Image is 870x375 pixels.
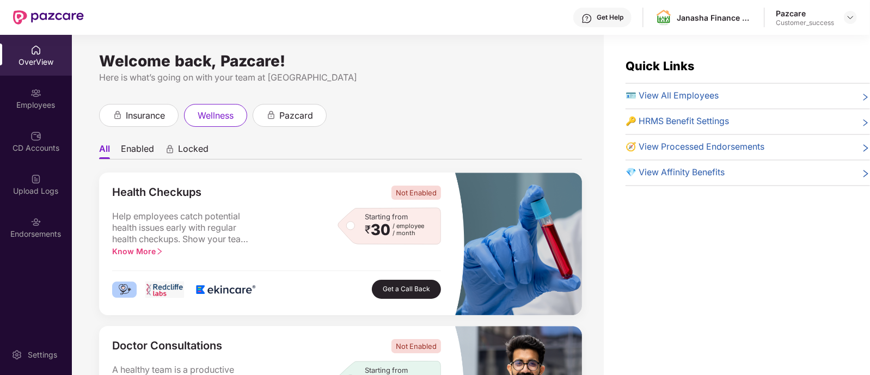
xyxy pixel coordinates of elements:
span: / employee [393,223,424,230]
span: Quick Links [626,59,694,73]
span: 30 [371,223,390,237]
div: Janasha Finance Private Limited [677,13,753,23]
div: animation [266,110,276,120]
span: right [861,143,870,154]
span: right [861,91,870,103]
span: 🪪 View All Employees [626,89,719,103]
span: 🧭 View Processed Endorsements [626,140,764,154]
span: right [861,168,870,180]
img: svg+xml;base64,PHN2ZyBpZD0iRHJvcGRvd24tMzJ4MzIiIHhtbG5zPSJodHRwOi8vd3d3LnczLm9yZy8yMDAwL3N2ZyIgd2... [846,13,855,22]
li: All [99,143,110,159]
img: svg+xml;base64,PHN2ZyBpZD0iQ0RfQWNjb3VudHMiIGRhdGEtbmFtZT0iQ0QgQWNjb3VudHMiIHhtbG5zPSJodHRwOi8vd3... [30,131,41,142]
div: Pazcare [776,8,834,19]
img: svg+xml;base64,PHN2ZyBpZD0iRW1wbG95ZWVzIiB4bWxucz0iaHR0cDovL3d3dy53My5vcmcvMjAwMC9zdmciIHdpZHRoPS... [30,88,41,99]
img: logo [193,281,258,298]
span: Starting from [365,366,408,374]
img: svg+xml;base64,PHN2ZyBpZD0iRW5kb3JzZW1lbnRzIiB4bWxucz0iaHR0cDovL3d3dy53My5vcmcvMjAwMC9zdmciIHdpZH... [30,217,41,228]
img: New Pazcare Logo [13,10,84,24]
img: logo [145,281,185,298]
li: Enabled [121,143,154,159]
div: animation [165,144,175,154]
div: Welcome back, Pazcare! [99,57,582,65]
span: Not Enabled [391,186,441,200]
img: svg+xml;base64,PHN2ZyBpZD0iSG9tZSIgeG1sbnM9Imh0dHA6Ly93d3cudzMub3JnLzIwMDAvc3ZnIiB3aWR0aD0iMjAiIG... [30,45,41,56]
span: insurance [126,109,165,122]
img: svg+xml;base64,PHN2ZyBpZD0iU2V0dGluZy0yMHgyMCIgeG1sbnM9Imh0dHA6Ly93d3cudzMub3JnLzIwMDAvc3ZnIiB3aW... [11,349,22,360]
span: 💎 View Affinity Benefits [626,166,725,180]
button: Get a Call Back [372,280,441,299]
span: Health Checkups [112,186,201,200]
img: masked_image [454,173,582,315]
div: Get Help [597,13,623,22]
div: Here is what’s going on with your team at [GEOGRAPHIC_DATA] [99,71,582,84]
span: / month [393,230,424,237]
span: ₹ [365,225,371,234]
div: animation [113,110,122,120]
span: 🔑 HRMS Benefit Settings [626,115,729,128]
span: Know More [112,247,163,256]
span: Help employees catch potential health issues early with regular health checkups. Show your team y... [112,211,254,245]
div: Customer_success [776,19,834,27]
img: svg+xml;base64,PHN2ZyBpZD0iVXBsb2FkX0xvZ3MiIGRhdGEtbmFtZT0iVXBsb2FkIExvZ3MiIHhtbG5zPSJodHRwOi8vd3... [30,174,41,185]
span: Locked [178,143,209,159]
img: svg+xml;base64,PHN2ZyBpZD0iSGVscC0zMngzMiIgeG1sbnM9Imh0dHA6Ly93d3cudzMub3JnLzIwMDAvc3ZnIiB3aWR0aD... [581,13,592,24]
span: Starting from [365,212,408,221]
span: pazcard [279,109,313,122]
img: logo [112,281,137,298]
span: wellness [198,109,234,122]
span: right [156,248,163,255]
span: right [861,117,870,128]
span: Not Enabled [391,339,441,353]
span: Doctor Consultations [112,339,222,353]
img: Janasha%20Logo%20(1).png [656,9,672,26]
div: Settings [24,349,60,360]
